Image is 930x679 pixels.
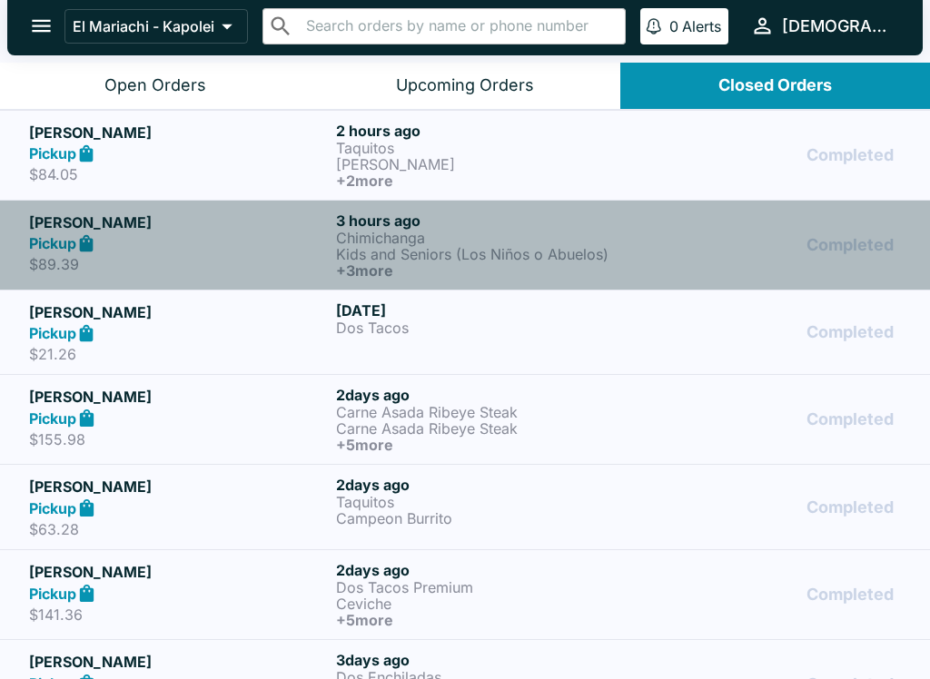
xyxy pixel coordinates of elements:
[29,561,329,583] h5: [PERSON_NAME]
[336,262,636,279] h6: + 3 more
[718,75,832,96] div: Closed Orders
[29,499,76,517] strong: Pickup
[29,409,76,428] strong: Pickup
[336,494,636,510] p: Taquitos
[743,6,901,45] button: [DEMOGRAPHIC_DATA]
[29,651,329,673] h5: [PERSON_NAME]
[29,144,76,162] strong: Pickup
[29,212,329,233] h5: [PERSON_NAME]
[682,17,721,35] p: Alerts
[336,510,636,526] p: Campeon Burrito
[336,122,636,140] h6: 2 hours ago
[336,140,636,156] p: Taquitos
[29,585,76,603] strong: Pickup
[396,75,534,96] div: Upcoming Orders
[336,437,636,453] h6: + 5 more
[782,15,894,37] div: [DEMOGRAPHIC_DATA]
[336,579,636,595] p: Dos Tacos Premium
[336,404,636,420] p: Carne Asada Ribeye Steak
[336,386,410,404] span: 2 days ago
[64,9,248,44] button: El Mariachi - Kapolei
[29,476,329,497] h5: [PERSON_NAME]
[29,234,76,252] strong: Pickup
[73,17,214,35] p: El Mariachi - Kapolei
[29,605,329,624] p: $141.36
[18,3,64,49] button: open drawer
[29,301,329,323] h5: [PERSON_NAME]
[29,122,329,143] h5: [PERSON_NAME]
[29,430,329,448] p: $155.98
[29,165,329,183] p: $84.05
[336,476,410,494] span: 2 days ago
[336,320,636,336] p: Dos Tacos
[336,212,636,230] h6: 3 hours ago
[336,651,410,669] span: 3 days ago
[336,561,410,579] span: 2 days ago
[29,520,329,538] p: $63.28
[104,75,206,96] div: Open Orders
[336,172,636,189] h6: + 2 more
[336,595,636,612] p: Ceviche
[29,386,329,408] h5: [PERSON_NAME]
[336,230,636,246] p: Chimichanga
[29,255,329,273] p: $89.39
[336,612,636,628] h6: + 5 more
[336,301,636,320] h6: [DATE]
[336,246,636,262] p: Kids and Seniors (Los Niños o Abuelos)
[669,17,678,35] p: 0
[336,156,636,172] p: [PERSON_NAME]
[29,324,76,342] strong: Pickup
[301,14,618,39] input: Search orders by name or phone number
[29,345,329,363] p: $21.26
[336,420,636,437] p: Carne Asada Ribeye Steak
